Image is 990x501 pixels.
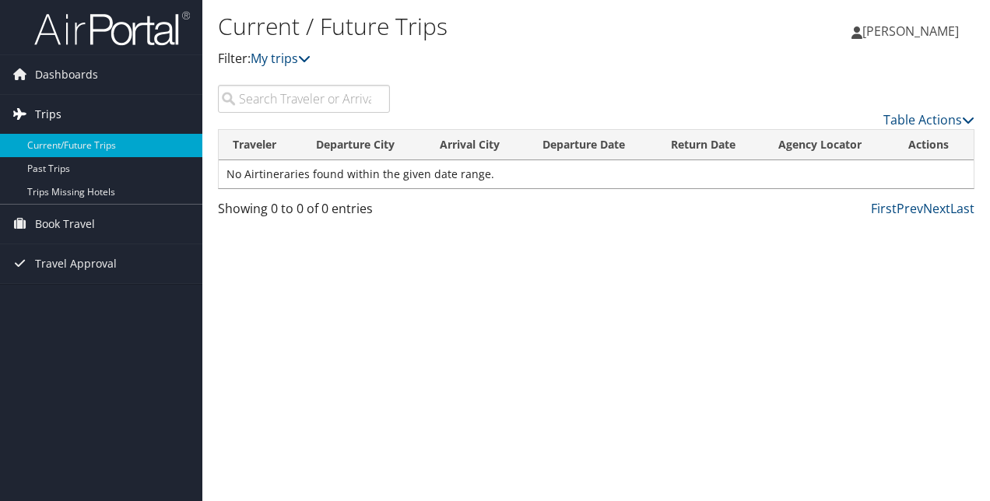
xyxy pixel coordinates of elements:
th: Actions [894,130,974,160]
a: [PERSON_NAME] [851,8,974,54]
a: Next [923,200,950,217]
input: Search Traveler or Arrival City [218,85,390,113]
a: Table Actions [883,111,974,128]
th: Agency Locator: activate to sort column ascending [764,130,893,160]
a: Prev [897,200,923,217]
a: Last [950,200,974,217]
span: Travel Approval [35,244,117,283]
a: My trips [251,50,311,67]
a: First [871,200,897,217]
span: [PERSON_NAME] [862,23,959,40]
span: Dashboards [35,55,98,94]
img: airportal-logo.png [34,10,190,47]
td: No Airtineraries found within the given date range. [219,160,974,188]
th: Departure Date: activate to sort column descending [528,130,657,160]
p: Filter: [218,49,722,69]
th: Arrival City: activate to sort column ascending [426,130,528,160]
th: Departure City: activate to sort column ascending [302,130,426,160]
span: Trips [35,95,61,134]
h1: Current / Future Trips [218,10,722,43]
div: Showing 0 to 0 of 0 entries [218,199,390,226]
span: Book Travel [35,205,95,243]
th: Return Date: activate to sort column ascending [657,130,764,160]
th: Traveler: activate to sort column ascending [219,130,302,160]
